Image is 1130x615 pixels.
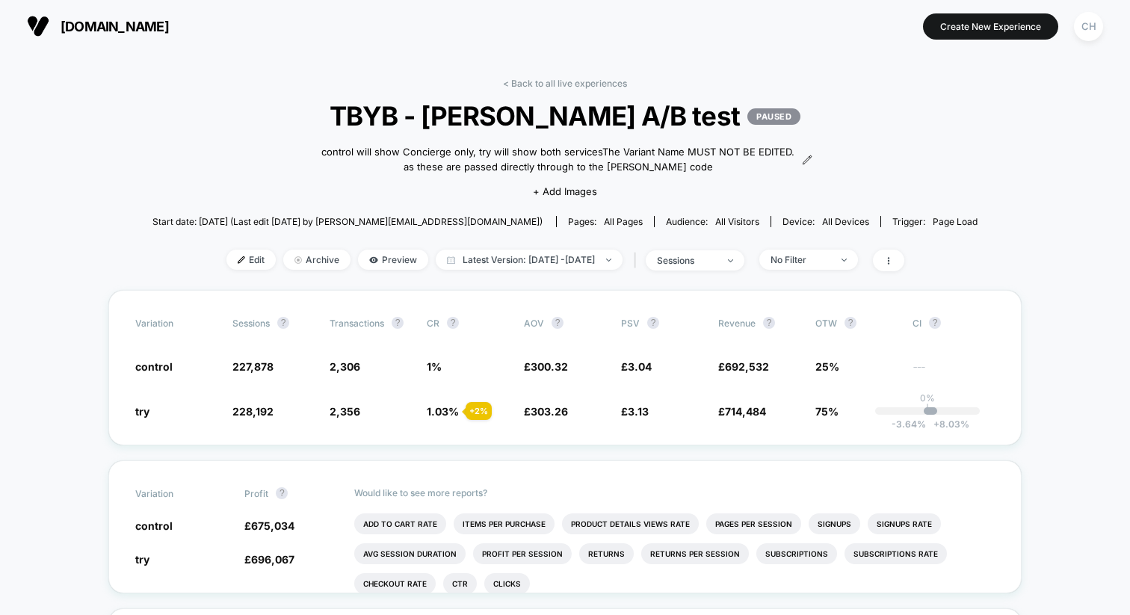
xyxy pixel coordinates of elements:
[283,250,351,270] span: Archive
[933,418,939,430] span: +
[531,360,568,373] span: 300.32
[232,405,274,418] span: 228,192
[244,488,268,499] span: Profit
[718,405,766,418] span: £
[244,553,294,566] span: £
[892,418,926,430] span: -3.64 %
[232,318,270,329] span: Sessions
[251,519,294,532] span: 675,034
[443,573,477,594] li: Ctr
[666,216,759,227] div: Audience:
[392,317,404,329] button: ?
[756,543,837,564] li: Subscriptions
[447,256,455,264] img: calendar
[533,185,597,197] span: + Add Images
[135,519,173,532] span: control
[621,318,640,329] span: PSV
[771,216,880,227] span: Device:
[135,317,217,329] span: Variation
[135,405,149,418] span: try
[747,108,800,125] p: PAUSED
[763,317,775,329] button: ?
[815,360,839,373] span: 25%
[484,573,530,594] li: Clicks
[294,256,302,264] img: end
[845,543,947,564] li: Subscriptions Rate
[473,543,572,564] li: Profit Per Session
[447,317,459,329] button: ?
[358,250,428,270] span: Preview
[892,216,978,227] div: Trigger:
[771,254,830,265] div: No Filter
[933,216,978,227] span: Page Load
[354,487,995,498] p: Would like to see more reports?
[562,513,699,534] li: Product Details Views Rate
[135,487,217,499] span: Variation
[135,360,173,373] span: control
[427,360,442,373] span: 1 %
[706,513,801,534] li: Pages Per Session
[923,13,1058,40] button: Create New Experience
[524,318,544,329] span: AOV
[22,14,173,38] button: [DOMAIN_NAME]
[27,15,49,37] img: Visually logo
[152,216,543,227] span: Start date: [DATE] (Last edit [DATE] by [PERSON_NAME][EMAIL_ADDRESS][DOMAIN_NAME])
[318,145,798,174] span: control will show Concierge only, try will show both servicesThe Variant Name MUST NOT BE EDITED....
[354,573,436,594] li: Checkout Rate
[657,255,717,266] div: sessions
[926,418,969,430] span: 8.03 %
[715,216,759,227] span: All Visitors
[718,318,756,329] span: Revenue
[1069,11,1108,42] button: CH
[845,317,856,329] button: ?
[842,259,847,262] img: end
[641,543,749,564] li: Returns Per Session
[427,405,459,418] span: 1.03 %
[621,405,649,418] span: £
[354,513,446,534] li: Add To Cart Rate
[568,216,643,227] div: Pages:
[913,317,995,329] span: CI
[579,543,634,564] li: Returns
[194,100,936,132] span: TBYB - [PERSON_NAME] A/B test
[238,256,245,264] img: edit
[135,553,149,566] span: try
[524,405,568,418] span: £
[868,513,941,534] li: Signups Rate
[61,19,169,34] span: [DOMAIN_NAME]
[728,259,733,262] img: end
[552,317,564,329] button: ?
[503,78,627,89] a: < Back to all live experiences
[531,405,568,418] span: 303.26
[330,360,360,373] span: 2,306
[628,360,652,373] span: 3.04
[454,513,555,534] li: Items Per Purchase
[929,317,941,329] button: ?
[1074,12,1103,41] div: CH
[226,250,276,270] span: Edit
[725,360,769,373] span: 692,532
[466,402,492,420] div: + 2 %
[436,250,623,270] span: Latest Version: [DATE] - [DATE]
[815,317,898,329] span: OTW
[276,487,288,499] button: ?
[604,216,643,227] span: all pages
[628,405,649,418] span: 3.13
[913,362,995,374] span: ---
[647,317,659,329] button: ?
[920,392,935,404] p: 0%
[809,513,860,534] li: Signups
[606,259,611,262] img: end
[815,405,839,418] span: 75%
[330,318,384,329] span: Transactions
[244,519,294,532] span: £
[725,405,766,418] span: 714,484
[524,360,568,373] span: £
[718,360,769,373] span: £
[330,405,360,418] span: 2,356
[621,360,652,373] span: £
[232,360,274,373] span: 227,878
[251,553,294,566] span: 696,067
[822,216,869,227] span: all devices
[427,318,439,329] span: CR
